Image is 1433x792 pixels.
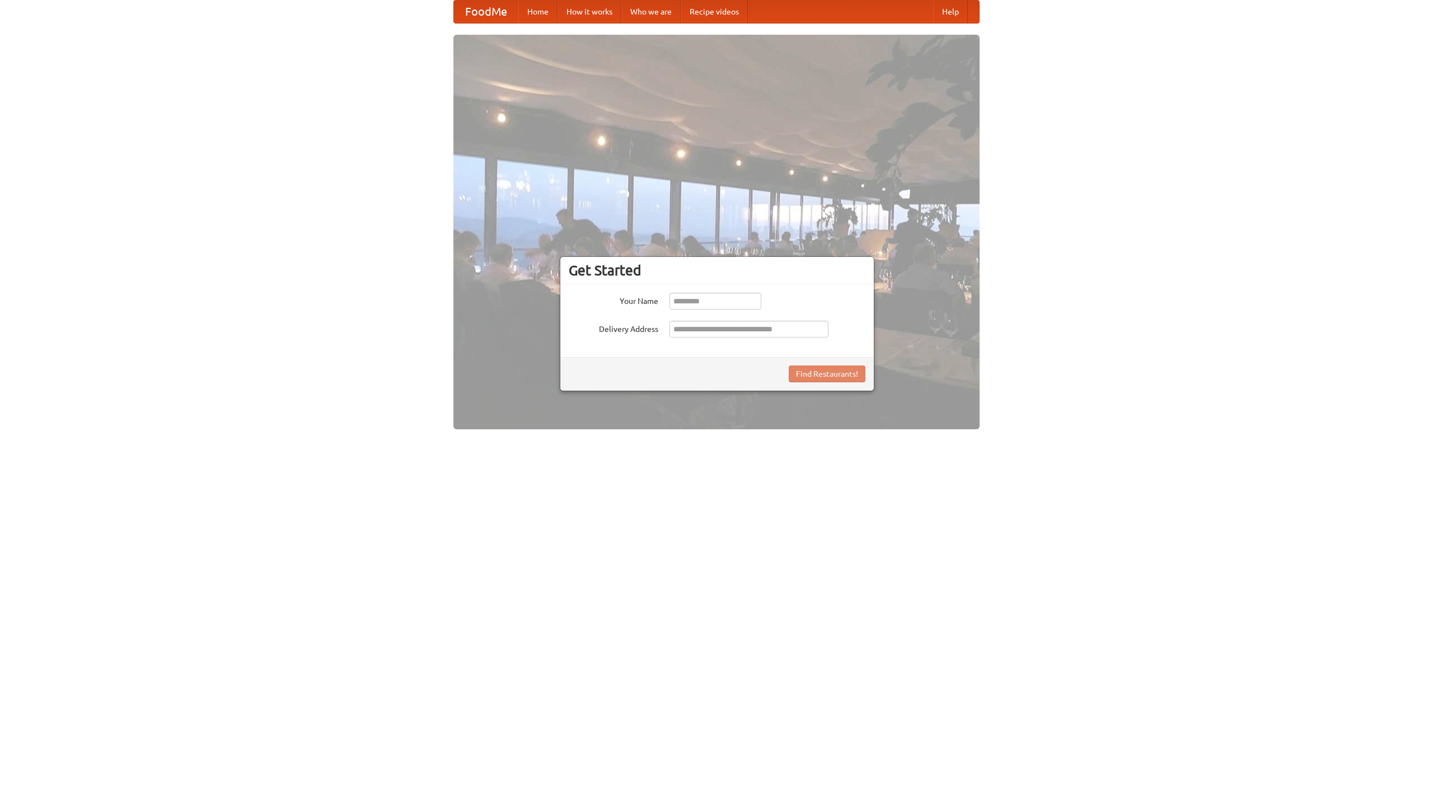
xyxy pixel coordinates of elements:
a: Help [933,1,968,23]
a: FoodMe [454,1,518,23]
button: Find Restaurants! [789,365,865,382]
a: Home [518,1,558,23]
h3: Get Started [569,262,865,279]
a: Who we are [621,1,681,23]
label: Delivery Address [569,321,658,335]
a: Recipe videos [681,1,748,23]
label: Your Name [569,293,658,307]
a: How it works [558,1,621,23]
